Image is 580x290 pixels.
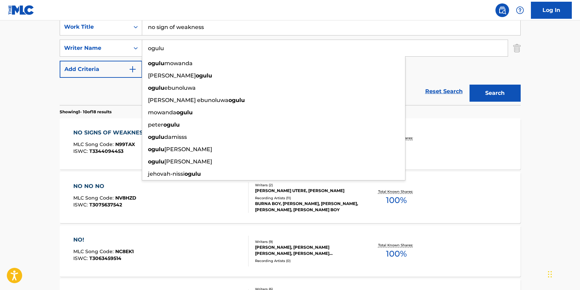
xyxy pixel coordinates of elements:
button: Search [470,85,521,102]
span: ISWC : [73,202,89,208]
strong: ogulu [148,85,164,91]
span: damisss [164,134,187,140]
div: NO! [73,236,134,244]
p: Total Known Shares: [378,243,415,248]
div: Recording Artists ( 0 ) [255,258,358,263]
img: search [498,6,506,14]
span: [PERSON_NAME] [164,158,212,165]
a: Public Search [495,3,509,17]
img: MLC Logo [8,5,34,15]
form: Search Form [60,18,521,105]
img: Delete Criterion [513,40,521,57]
div: BURNA BOY, [PERSON_NAME], [PERSON_NAME], [PERSON_NAME], [PERSON_NAME] BOY [255,201,358,213]
div: [PERSON_NAME] UTERE, [PERSON_NAME] [255,188,358,194]
a: Log In [531,2,572,19]
div: Writers ( 2 ) [255,183,358,188]
button: Add Criteria [60,61,142,78]
a: NO NO NOMLC Song Code:NV8HZDISWC:T3075637542Writers (2)[PERSON_NAME] UTERE, [PERSON_NAME]Recordin... [60,172,521,223]
strong: ogulu [148,158,164,165]
span: mowanda [164,60,193,67]
strong: ogulu [228,97,245,103]
span: MLC Song Code : [73,248,115,255]
strong: ogulu [196,72,212,79]
span: [PERSON_NAME] ebunoluwa [148,97,228,103]
div: NO NO NO [73,182,136,190]
span: mowanda [148,109,176,116]
span: ebunoluwa [164,85,196,91]
strong: ogulu [148,60,164,67]
span: 100 % [386,248,407,260]
span: MLC Song Code : [73,141,115,147]
strong: ogulu [184,171,201,177]
span: T3075637542 [89,202,122,208]
strong: ogulu [163,121,180,128]
p: Showing 1 - 10 of 18 results [60,109,111,115]
a: Reset Search [422,84,466,99]
div: Drag [548,264,552,285]
div: Recording Artists ( 11 ) [255,195,358,201]
span: NC8EK1 [115,248,134,255]
div: Work Title [64,23,125,31]
a: NO!MLC Song Code:NC8EK1ISWC:T3063459514Writers (9)[PERSON_NAME], [PERSON_NAME] [PERSON_NAME], [PE... [60,226,521,277]
a: NO SIGNS OF WEAKNESSMLC Song Code:N99TAXISWC:T3344094453Writers (7)[PERSON_NAME], [PERSON_NAME] F... [60,118,521,170]
span: N99TAX [115,141,135,147]
div: Writer Name [64,44,125,52]
div: NO SIGNS OF WEAKNESS [73,129,150,137]
div: Help [513,3,527,17]
p: Total Known Shares: [378,189,415,194]
span: 100 % [386,194,407,206]
img: 9d2ae6d4665cec9f34b9.svg [129,65,137,73]
img: help [516,6,524,14]
span: [PERSON_NAME] [148,72,196,79]
strong: ogulu [148,146,164,153]
iframe: Chat Widget [546,257,580,290]
span: peter [148,121,163,128]
strong: ogulu [148,134,164,140]
strong: ogulu [176,109,193,116]
span: T3344094453 [89,148,123,154]
span: [PERSON_NAME] [164,146,212,153]
div: Writers ( 9 ) [255,239,358,244]
span: MLC Song Code : [73,195,115,201]
span: ISWC : [73,148,89,154]
span: NV8HZD [115,195,136,201]
span: T3063459514 [89,255,121,261]
span: ISWC : [73,255,89,261]
span: jehovah-nissi [148,171,184,177]
div: [PERSON_NAME], [PERSON_NAME] [PERSON_NAME], [PERSON_NAME] [PERSON_NAME], [PERSON_NAME] [PERSON_NA... [255,244,358,257]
